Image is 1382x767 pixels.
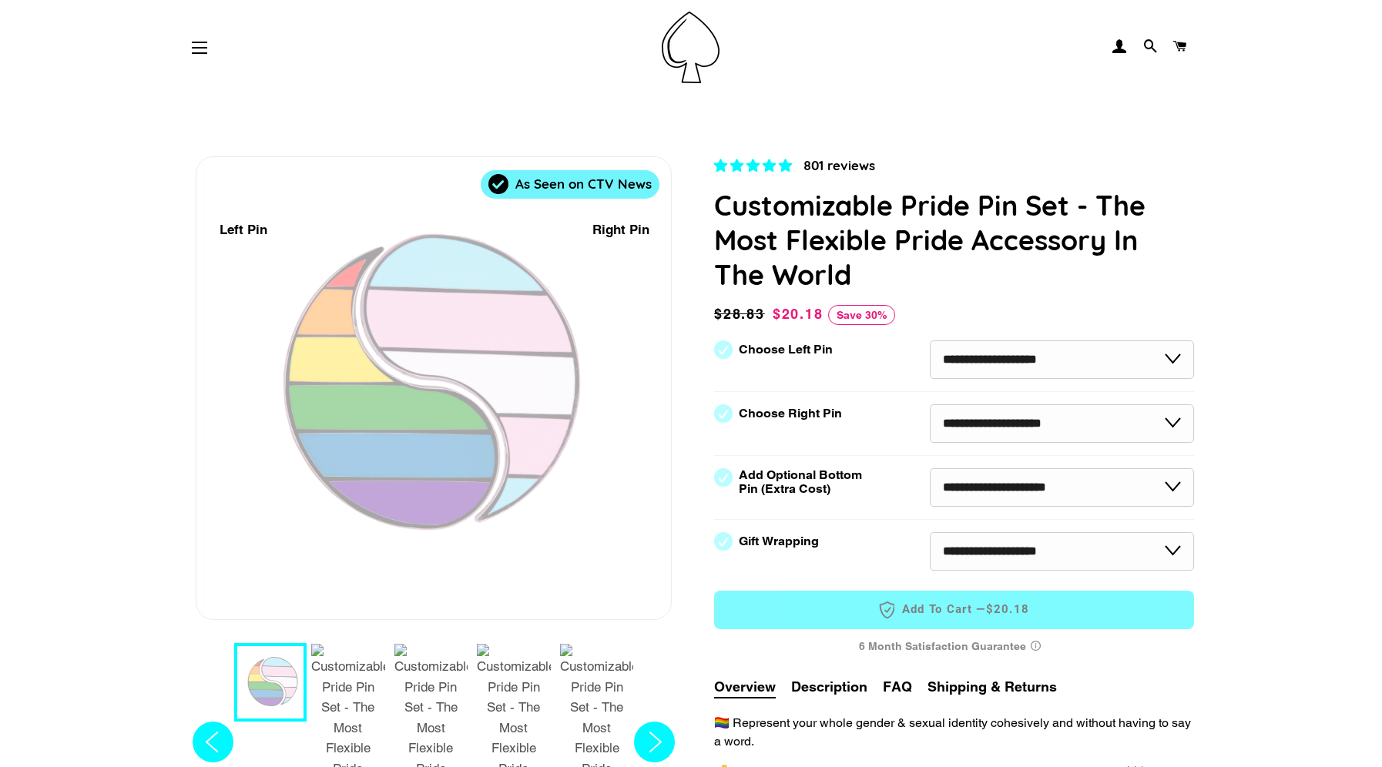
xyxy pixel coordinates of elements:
[828,305,895,325] span: Save 30%
[234,643,307,722] button: 1 / 7
[662,12,720,83] img: Pin-Ace
[737,600,1171,620] span: Add to Cart —
[196,157,672,619] div: 1 / 7
[927,676,1057,697] button: Shipping & Returns
[739,468,868,496] label: Add Optional Bottom Pin (Extra Cost)
[714,188,1194,292] h1: Customizable Pride Pin Set - The Most Flexible Pride Accessory In The World
[739,407,842,420] label: Choose Right Pin
[714,632,1194,661] div: 6 Month Satisfaction Guarantee
[791,676,867,697] button: Description
[803,157,875,173] span: 801 reviews
[714,158,796,173] span: 4.83 stars
[739,534,819,548] label: Gift Wrapping
[739,343,833,357] label: Choose Left Pin
[883,676,912,697] button: FAQ
[986,601,1030,618] span: $20.18
[714,303,769,325] span: $28.83
[714,591,1194,629] button: Add to Cart —$20.18
[714,676,776,698] button: Overview
[773,306,823,322] span: $20.18
[714,714,1194,751] p: 🏳️‍🌈 Represent your whole gender & sexual identity cohesively and without having to say a word.
[592,219,649,240] div: Right Pin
